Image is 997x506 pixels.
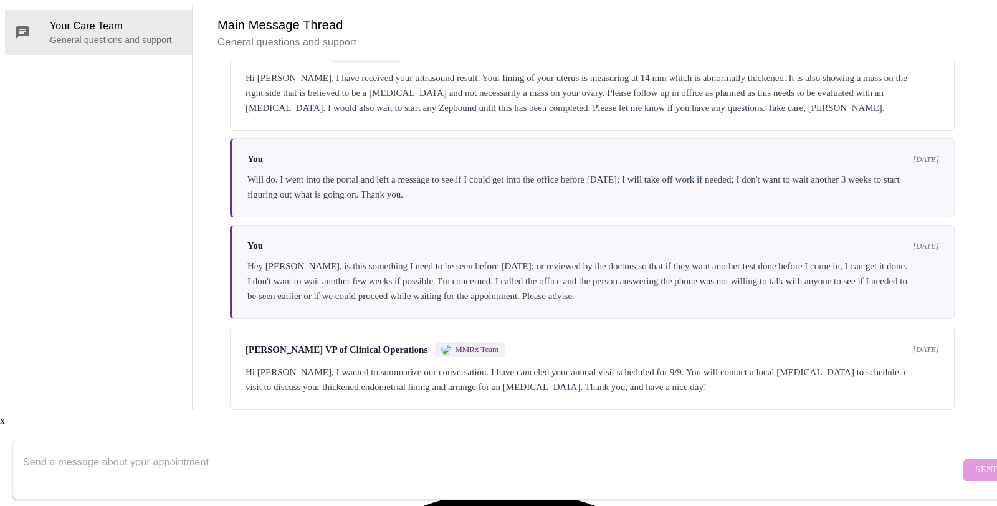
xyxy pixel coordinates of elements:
[247,172,939,202] div: Will do. I went into the portal and left a message to see if I could get into the office before [...
[247,241,263,251] span: You
[50,19,182,34] span: Your Care Team
[5,10,192,55] div: Your Care TeamGeneral questions and support
[246,365,939,394] div: Hi [PERSON_NAME], I wanted to summarize our conversation. I have canceled your annual visit sched...
[50,34,182,46] p: General questions and support
[246,345,427,355] span: [PERSON_NAME] VP of Clinical Operations
[246,70,939,115] div: Hi [PERSON_NAME], I have received your ultrasound result. Your lining of your uterus is measuring...
[247,259,939,303] div: Hey [PERSON_NAME], is this something I need to be seen before [DATE]; or reviewed by the doctors ...
[217,35,967,50] p: General questions and support
[455,345,499,355] span: MMRx Team
[441,345,451,355] img: MMRX
[913,155,939,165] span: [DATE]
[247,154,263,165] span: You
[913,241,939,251] span: [DATE]
[913,345,939,355] span: [DATE]
[217,15,967,35] h6: Main Message Thread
